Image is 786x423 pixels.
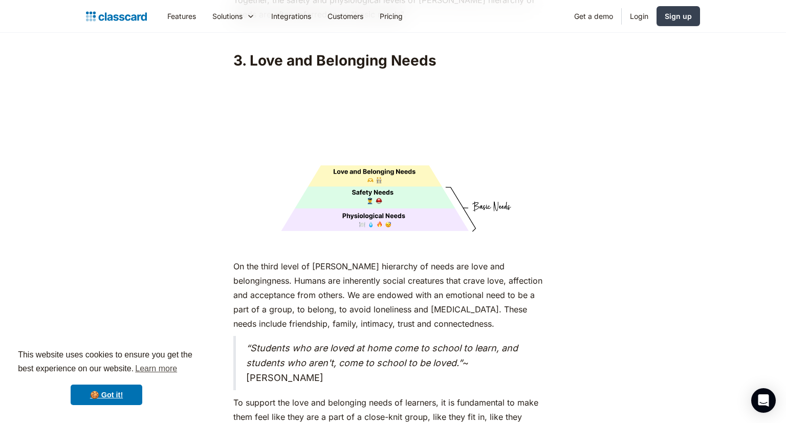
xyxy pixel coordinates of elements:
h2: 3. Love and Belonging Needs [233,51,552,70]
span: This website uses cookies to ensure you get the best experience on our website. [18,349,195,376]
a: Customers [319,5,372,28]
a: Sign up [657,6,700,26]
div: cookieconsent [8,339,205,415]
a: Pricing [372,5,411,28]
img: Maslow's Hierarchy: Love & Belonging Needs [233,75,552,235]
a: Integrations [263,5,319,28]
div: Open Intercom Messenger [751,388,776,413]
blockquote: ~ [PERSON_NAME] [233,336,552,390]
p: ‍ [233,240,552,254]
a: learn more about cookies [134,361,179,376]
p: ‍ [233,27,552,41]
a: Login [622,5,657,28]
a: dismiss cookie message [71,385,142,405]
a: home [86,9,147,24]
a: Get a demo [566,5,621,28]
em: “Students who are loved at home come to school to learn, and students who aren't, come to school ... [246,343,518,368]
a: Features [159,5,204,28]
p: On the third level of [PERSON_NAME] hierarchy of needs are love and belongingness. Humans are inh... [233,259,552,331]
div: Solutions [204,5,263,28]
div: Solutions [212,11,243,22]
div: Sign up [665,11,692,22]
